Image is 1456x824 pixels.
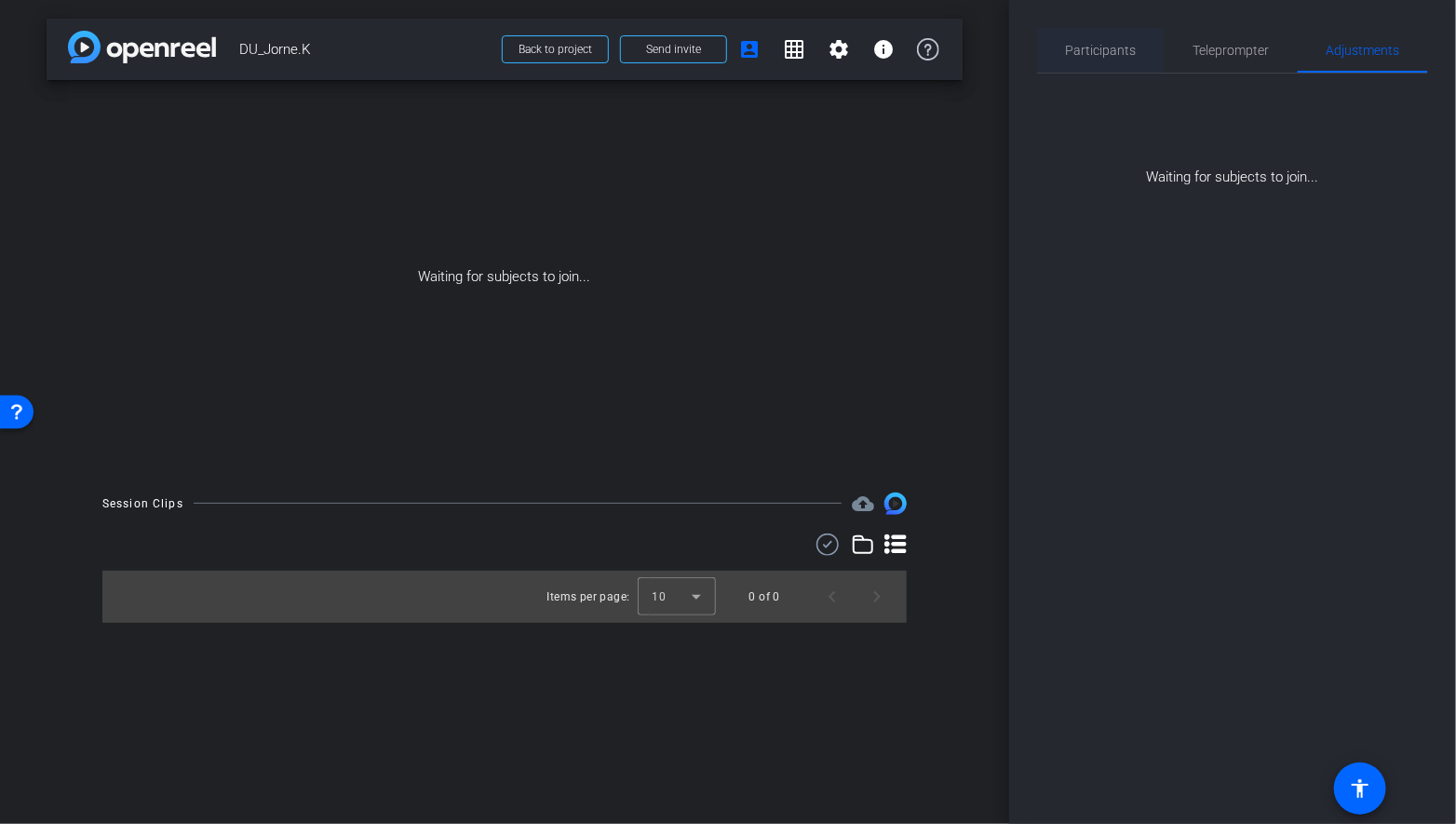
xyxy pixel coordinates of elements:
[749,588,780,606] div: 0 of 0
[1349,777,1371,800] mat-icon: accessibility
[1037,74,1428,188] div: Waiting for subjects to join...
[872,38,895,61] mat-icon: info
[68,31,216,63] img: app-logo
[852,493,874,515] mat-icon: cloud_upload
[828,38,850,61] mat-icon: settings
[519,43,592,56] span: Back to project
[502,35,609,63] button: Back to project
[783,38,805,61] mat-icon: grid_on
[810,574,855,619] button: Previous page
[239,31,491,68] span: DU_Jorne.K
[102,494,183,513] div: Session Clips
[855,574,899,619] button: Next page
[738,38,761,61] mat-icon: account_box
[1066,44,1137,57] span: Participants
[852,493,874,515] span: Destinations for your clips
[47,80,963,474] div: Waiting for subjects to join...
[1193,44,1270,57] span: Teleprompter
[547,588,630,606] div: Items per page:
[884,493,907,515] img: Session clips
[620,35,727,63] button: Send invite
[646,42,701,57] span: Send invite
[1327,44,1400,57] span: Adjustments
